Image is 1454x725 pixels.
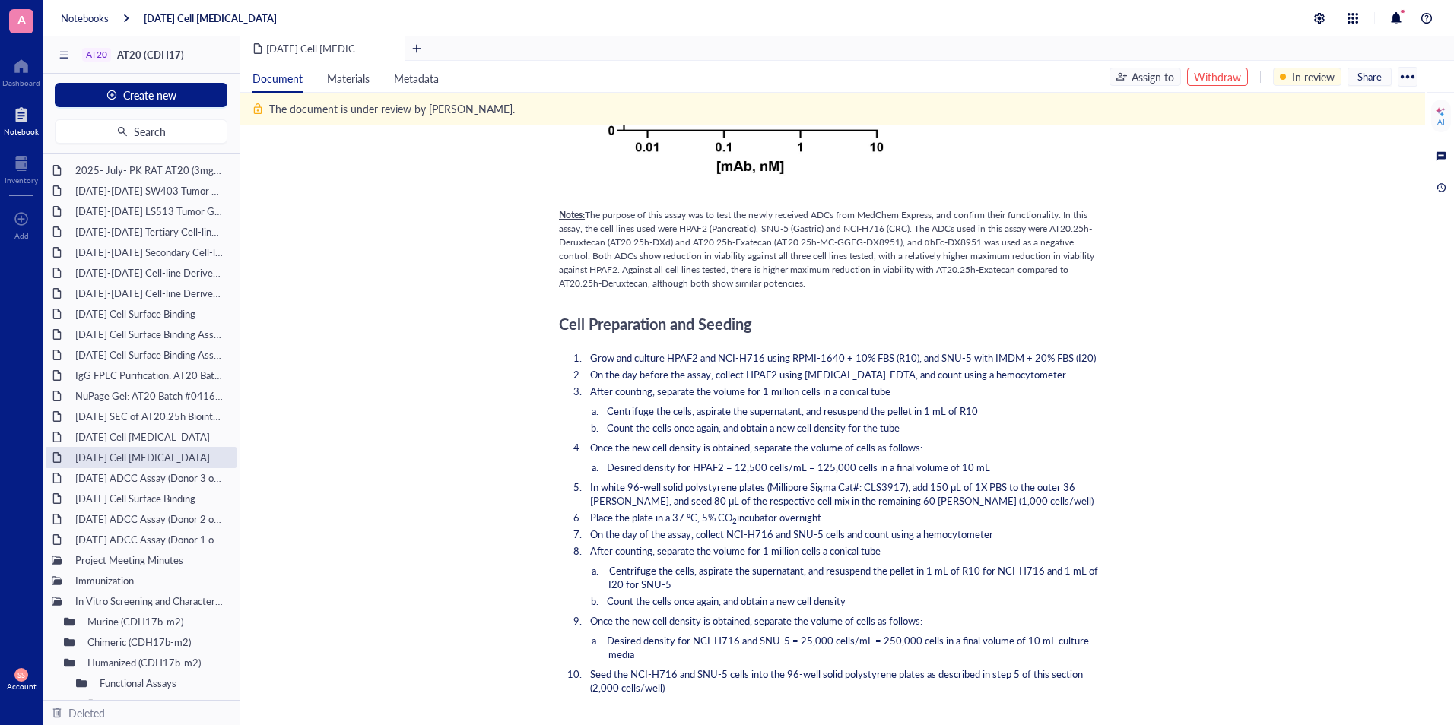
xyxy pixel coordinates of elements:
div: Deleted [68,704,105,721]
div: Immunization [68,570,230,591]
div: AI [1437,117,1445,126]
span: In white 96-well solid polystyrene plates (Millipore Sigma Cat#: CLS3917), add 150 μL of 1X PBS t... [590,480,1094,508]
span: Share [1357,70,1382,84]
div: Withdraw [1194,68,1241,85]
span: Place the plate in a 37 ºC, 5% CO [590,510,732,524]
div: [DATE] Cell Surface Binding [68,303,230,325]
div: In review [1292,68,1335,85]
div: [DATE] Cell Surface Binding [68,488,230,509]
span: Count the cells once again, and obtain a new cell density [607,594,846,608]
span: Once the new cell density is obtained, separate the volume of cells as follows: [590,613,922,628]
span: AT20 (CDH17) [117,47,184,62]
span: A [17,10,26,29]
span: On the day of the assay, collect NCI-H716 and SNU-5 cells and count using a hemocytometer [590,527,993,541]
div: Assign to [1132,68,1174,85]
div: [DATE]-[DATE] Secondary Cell-line Derived Xenograft (CDX) Model SNU-16 [68,242,230,263]
div: Functional Assays [93,673,230,694]
div: [DATE] Cell [MEDICAL_DATA] [68,426,230,448]
div: IgG FPLC Purification: AT20 Batch #060325 [68,365,230,386]
div: Cell [MEDICAL_DATA] [105,693,230,714]
span: Grow and culture HPAF2 and NCI-H716 using RPMI-1640 + 10% FBS (R10), and SNU-5 with IMDM + 20% FB... [590,350,1096,365]
span: 2 [732,515,737,526]
span: Seed the NCI-H716 and SNU-5 cells into the 96-well solid polystyrene plates as described in step ... [590,666,1085,695]
button: Share [1348,68,1392,86]
span: After counting, separate the volume for 1 million cells a conical tube [590,543,881,558]
span: Once the new cell density is obtained, separate the volume of cells as follows: [590,440,922,454]
div: Project Meeting Minutes [68,549,230,571]
div: In Vitro Screening and Characterization [68,590,230,612]
span: Centrifuge the cells, aspirate the supernatant, and resuspend the pellet in 1 mL of R10 [607,404,978,418]
span: SS [17,671,24,679]
div: [DATE] ADCC Assay (Donor 2 out of 3) [68,508,230,530]
a: Notebook [4,103,39,136]
div: [DATE] ADCC Assay (Donor 3 out of 3) [68,467,230,489]
span: Search [134,125,166,138]
div: Chimeric (CDH17b-m2) [81,632,230,653]
div: AT20 [86,49,107,60]
div: Inventory [5,176,38,185]
a: Notebooks [61,11,109,25]
button: Search [55,119,227,144]
span: Notes: [559,208,585,221]
div: Add [14,231,29,240]
span: Desired density for NCI-H716 and SNU-5 = 25,000 cells/mL = 250,000 cells in a final volume of 10 ... [607,633,1091,661]
div: Murine (CDH17b-m2) [81,611,230,632]
div: [DATE]-[DATE] Cell-line Derived Xenograft (CDX) Model SNU-16 [68,283,230,304]
div: [DATE] Cell [MEDICAL_DATA] [68,447,230,468]
div: Dashboard [2,78,40,87]
a: [DATE] Cell [MEDICAL_DATA] [144,11,277,25]
span: Metadata [394,71,439,86]
span: Create new [123,89,176,101]
div: Humanized (CDH17b-m2) [81,652,230,673]
span: Cell Preparation and Seeding [559,313,752,334]
div: Account [7,682,37,691]
span: Centrifuge the cells, aspirate the supernatant, and resuspend the pellet in 1 mL of R10 for NCI-H... [608,563,1100,591]
span: Desired density for HPAF2 = 12,500 cells/mL = 125,000 cells in a final volume of 10 mL [607,460,990,474]
div: [DATE]-[DATE] Cell-line Derived Xenograft (CDX) Model AsPC-1 [68,262,230,283]
div: [DATE]-[DATE] SW403 Tumor Growth Pilot Study [68,180,230,201]
span: incubator overnight [737,510,821,524]
div: [DATE] Cell Surface Binding Assay [68,344,230,366]
div: [DATE] SEC of AT20.25h Biointron [68,406,230,427]
span: Count the cells once again, and obtain a new cell density for the tube [607,420,900,435]
span: The purpose of this assay was to test the newly received ADCs from MedChem Express, and confirm t... [559,208,1097,290]
div: [DATE] Cell Surface Binding Assay [68,324,230,345]
button: Create new [55,83,227,107]
span: Materials [327,71,370,86]
div: Notebook [4,127,39,136]
a: Inventory [5,151,38,185]
span: On the day before the assay, collect HPAF2 using [MEDICAL_DATA]-EDTA, and count using a hemocytom... [590,367,1066,381]
span: After counting, separate the volume for 1 million cells in a conical tube [590,384,890,398]
a: Dashboard [2,54,40,87]
div: [DATE]-[DATE] LS513 Tumor Growth Pilot Study [68,201,230,222]
div: 2025- July- PK RAT AT20 (3mg/kg; 6mg/kg & 9mg/kg) [68,160,230,181]
div: The document is under review by [PERSON_NAME]. [269,100,515,117]
div: NuPage Gel: AT20 Batch #04162025, #051525, #060325 [68,385,230,407]
div: [DATE]-[DATE] Tertiary Cell-line Derived Xenograft (CDX) Model SNU-16 [68,221,230,242]
span: Document [252,71,303,86]
div: [DATE] ADCC Assay (Donor 1 out of 3) [68,529,230,550]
